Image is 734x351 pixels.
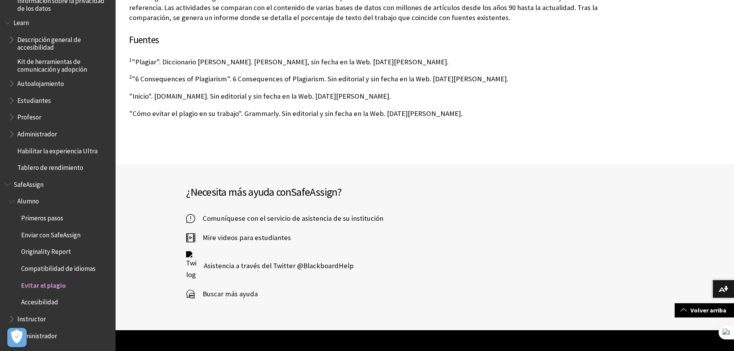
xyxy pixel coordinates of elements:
span: Mire videos para estudiantes [195,232,291,244]
h3: Fuentes [129,33,607,47]
span: Instructor [17,312,46,323]
sup: 1 [129,56,132,63]
span: Evitar el plagio [21,279,66,289]
a: Mire videos para estudiantes [186,232,291,244]
a: Twitter logo Asistencia a través del Twitter @BlackboardHelp [186,251,354,280]
span: Comuníquese con el servicio de asistencia de su institución [195,213,383,224]
span: Accesibilidad [21,296,58,306]
span: Primeros pasos [21,212,63,222]
span: SafeAssign [13,178,44,188]
p: "6 Consequences of Plagiarism". 6 Consequences of Plagiarism. Sin editorial y sin fecha en la Web... [129,74,607,84]
p: "Inicio". [DOMAIN_NAME]. Sin editorial y sin fecha en la Web. [DATE][PERSON_NAME]. [129,91,607,101]
span: Administrador [17,329,57,340]
sup: 2 [129,73,132,80]
nav: Book outline for Blackboard Learn Help [5,16,111,174]
h2: ¿Necesita más ayuda con ? [186,184,425,200]
span: Tablero de rendimiento [17,161,83,171]
p: "Plagiar". Diccionario [PERSON_NAME]. [PERSON_NAME], sin fecha en la Web. [DATE][PERSON_NAME]. [129,57,607,67]
span: Habilitar la experiencia Ultra [17,144,97,155]
span: Profesor [17,111,41,121]
span: Descripción general de accesibilidad [17,33,110,51]
span: Asistencia a través del Twitter @BlackboardHelp [196,260,354,272]
button: Abrir preferencias [7,328,27,347]
span: Autoalojamiento [17,77,64,87]
nav: Book outline for Blackboard SafeAssign [5,178,111,343]
a: Comuníquese con el servicio de asistencia de su institución [186,213,383,224]
span: SafeAssign [291,185,337,199]
span: Administrador [17,128,57,138]
a: Volver arriba [675,303,734,317]
a: Buscar más ayuda [186,288,258,300]
span: Learn [13,16,29,27]
span: Enviar con SafeAssign [21,228,81,239]
span: Alumno [17,195,39,205]
span: Estudiantes [17,94,51,104]
span: Buscar más ayuda [195,288,258,300]
span: Compatibilidad de idiomas [21,262,96,272]
p: "Cómo evitar el plagio en su trabajo". Grammarly. Sin editorial y sin fecha en la Web. [DATE][PER... [129,109,607,119]
img: Twitter logo [186,251,196,280]
span: Originality Report [21,245,71,256]
span: Kit de herramientas de comunicación y adopción [17,55,110,73]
